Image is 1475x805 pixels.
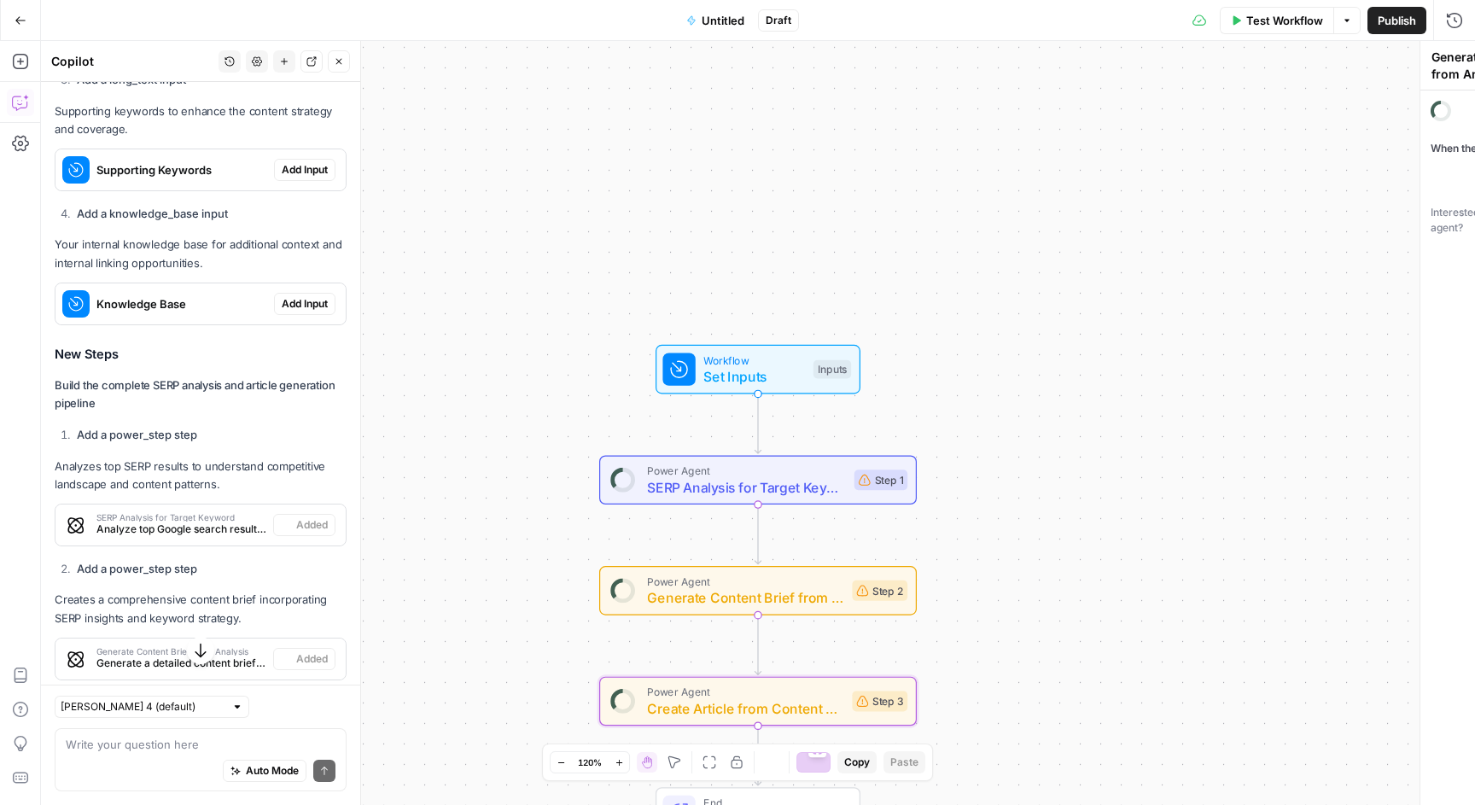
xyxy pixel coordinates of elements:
[77,562,197,575] strong: Add a power_step step
[883,751,925,773] button: Paste
[844,755,870,770] span: Copy
[703,366,805,387] span: Set Inputs
[854,470,907,490] div: Step 1
[647,587,843,608] span: Generate Content Brief from Analysis
[274,293,335,315] button: Add Input
[274,159,335,181] button: Add Input
[96,513,266,522] span: SERP Analysis for Target Keyword
[96,522,266,537] span: Analyze top Google search results for the target keyword to identify content patterns, competitor...
[273,514,335,536] button: Added
[96,656,266,671] span: Generate a detailed content brief based on SERP analysis and keyword research
[755,505,761,564] g: Edge from step_1 to step_2
[223,760,306,782] button: Auto Mode
[852,580,907,601] div: Step 2
[296,517,328,533] span: Added
[852,691,907,711] div: Step 3
[96,161,267,178] span: Supporting Keywords
[813,360,851,379] div: Inputs
[599,566,917,615] div: Power AgentGenerate Content Brief from AnalysisStep 2
[599,455,917,505] div: Power AgentSERP Analysis for Target KeywordStep 1
[246,763,299,779] span: Auto Mode
[647,477,846,498] span: SERP Analysis for Target Keyword
[647,684,843,700] span: Power Agent
[702,12,744,29] span: Untitled
[61,698,224,715] input: Claude Sonnet 4 (default)
[676,7,755,34] button: Untitled
[96,295,267,312] span: Knowledge Base
[703,352,805,368] span: Workflow
[55,236,347,271] p: Your internal knowledge base for additional context and internal linking opportunities.
[578,755,602,769] span: 120%
[282,296,328,312] span: Add Input
[837,751,877,773] button: Copy
[1367,7,1426,34] button: Publish
[599,345,917,394] div: WorkflowSet InputsInputs
[890,755,918,770] span: Paste
[51,53,213,70] div: Copilot
[766,13,791,28] span: Draft
[55,378,335,410] strong: Build the complete SERP analysis and article generation pipeline
[647,463,846,479] span: Power Agent
[755,726,761,785] g: Edge from step_3 to end
[96,647,266,656] span: Generate Content Brief from Analysis
[55,102,347,138] p: Supporting keywords to enhance the content strategy and coverage.
[273,648,335,670] button: Added
[55,458,347,493] p: Analyzes top SERP results to understand competitive landscape and content patterns.
[77,428,197,441] strong: Add a power_step step
[755,615,761,675] g: Edge from step_2 to step_3
[599,677,917,726] div: Power AgentCreate Article from Content BriefStep 3
[755,394,761,453] g: Edge from start to step_1
[1246,12,1323,29] span: Test Workflow
[296,651,328,667] span: Added
[647,698,843,719] span: Create Article from Content Brief
[77,207,228,220] strong: Add a knowledge_base input
[55,591,347,627] p: Creates a comprehensive content brief incorporating SERP insights and keyword strategy.
[1220,7,1333,34] button: Test Workflow
[1378,12,1416,29] span: Publish
[647,573,843,589] span: Power Agent
[55,343,347,365] h3: New Steps
[282,162,328,178] span: Add Input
